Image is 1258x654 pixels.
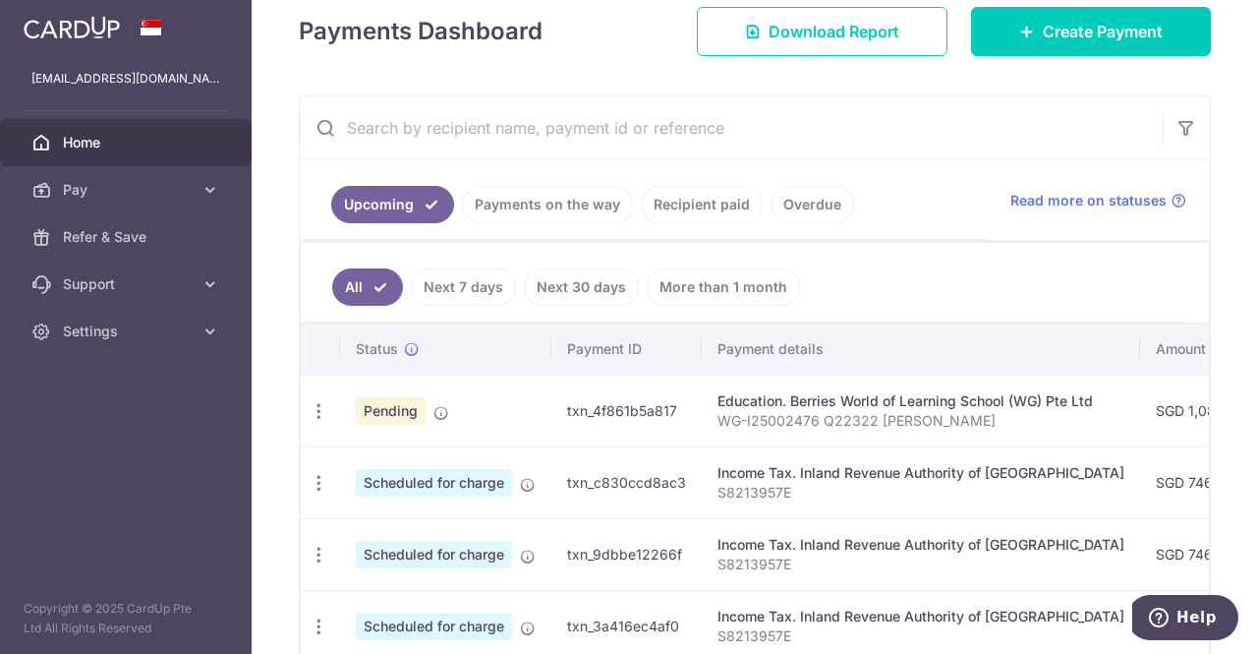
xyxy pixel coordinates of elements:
a: More than 1 month [647,268,800,306]
a: Next 7 days [411,268,516,306]
td: txn_c830ccd8ac3 [551,446,702,518]
div: Income Tax. Inland Revenue Authority of [GEOGRAPHIC_DATA] [717,535,1124,555]
p: S8213957E [717,626,1124,646]
span: Settings [63,322,193,341]
span: Scheduled for charge [356,541,512,568]
a: All [332,268,403,306]
th: Payment ID [551,324,702,375]
div: Education. Berries World of Learning School (WG) Pte Ltd [717,391,1124,411]
a: Upcoming [331,186,454,223]
input: Search by recipient name, payment id or reference [300,96,1163,159]
span: Refer & Save [63,227,193,247]
span: Pay [63,180,193,200]
span: Download Report [769,20,899,43]
iframe: Opens a widget where you can find more information [1132,595,1238,644]
div: Income Tax. Inland Revenue Authority of [GEOGRAPHIC_DATA] [717,463,1124,483]
a: Payments on the way [462,186,633,223]
th: Payment details [702,324,1140,375]
span: Amount [1156,339,1206,359]
span: Scheduled for charge [356,469,512,497]
span: Home [63,133,193,152]
a: Read more on statuses [1010,191,1186,210]
td: txn_9dbbe12266f [551,518,702,590]
img: CardUp [24,16,120,39]
p: S8213957E [717,555,1124,574]
a: Next 30 days [524,268,639,306]
span: Support [63,274,193,294]
div: Income Tax. Inland Revenue Authority of [GEOGRAPHIC_DATA] [717,607,1124,626]
td: txn_4f861b5a817 [551,375,702,446]
span: Pending [356,397,426,425]
p: [EMAIL_ADDRESS][DOMAIN_NAME] [31,69,220,89]
a: Overdue [771,186,854,223]
span: Read more on statuses [1010,191,1167,210]
span: Status [356,339,398,359]
a: Download Report [697,7,947,56]
span: Create Payment [1043,20,1163,43]
a: Create Payment [971,7,1211,56]
p: WG-I25002476 Q22322 [PERSON_NAME] [717,411,1124,431]
p: S8213957E [717,483,1124,503]
span: Scheduled for charge [356,613,512,640]
h4: Payments Dashboard [299,14,543,49]
a: Recipient paid [641,186,763,223]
